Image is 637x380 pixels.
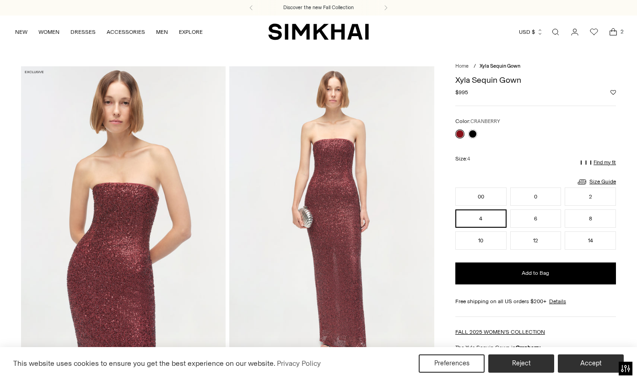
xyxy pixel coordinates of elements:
img: Xyla Sequin Gown [21,66,226,373]
button: 10 [455,231,507,250]
a: Home [455,63,469,69]
a: FALL 2025 WOMEN'S COLLECTION [455,329,545,335]
a: EXPLORE [179,22,203,42]
a: SIMKHAI [268,23,369,41]
strong: Cranberry [516,344,540,351]
button: Preferences [419,354,485,373]
button: Reject [488,354,554,373]
button: Accept [558,354,624,373]
div: Free shipping on all US orders $200+ [455,297,616,305]
button: USD $ [519,22,543,42]
span: Xyla Sequin Gown [480,63,520,69]
a: Discover the new Fall Collection [283,4,354,11]
a: NEW [15,22,27,42]
a: Wishlist [585,23,603,41]
button: 4 [455,209,507,228]
button: 12 [510,231,561,250]
p: The Xyla Sequin Gown in [455,343,616,352]
label: Color: [455,117,500,126]
a: MEN [156,22,168,42]
button: 6 [510,209,561,228]
span: 2 [618,27,626,36]
button: Add to Bag [455,262,616,284]
a: Size Guide [577,176,616,187]
a: Details [549,297,566,305]
a: WOMEN [38,22,59,42]
label: Size: [455,155,470,163]
button: 2 [565,187,616,206]
a: Open search modal [546,23,565,41]
button: 14 [565,231,616,250]
a: DRESSES [70,22,96,42]
span: This website uses cookies to ensure you get the best experience on our website. [13,359,275,368]
div: / [474,63,476,70]
button: 00 [455,187,507,206]
a: Go to the account page [566,23,584,41]
span: CRANBERRY [470,118,500,124]
nav: breadcrumbs [455,63,616,70]
a: ACCESSORIES [107,22,145,42]
a: Privacy Policy (opens in a new tab) [275,357,322,370]
button: 8 [565,209,616,228]
span: 4 [467,156,470,162]
span: $995 [455,88,468,96]
span: Add to Bag [522,269,549,277]
img: Xyla Sequin Gown [229,66,434,373]
button: 0 [510,187,561,206]
h1: Xyla Sequin Gown [455,76,616,84]
a: Open cart modal [604,23,622,41]
button: Add to Wishlist [610,90,616,95]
